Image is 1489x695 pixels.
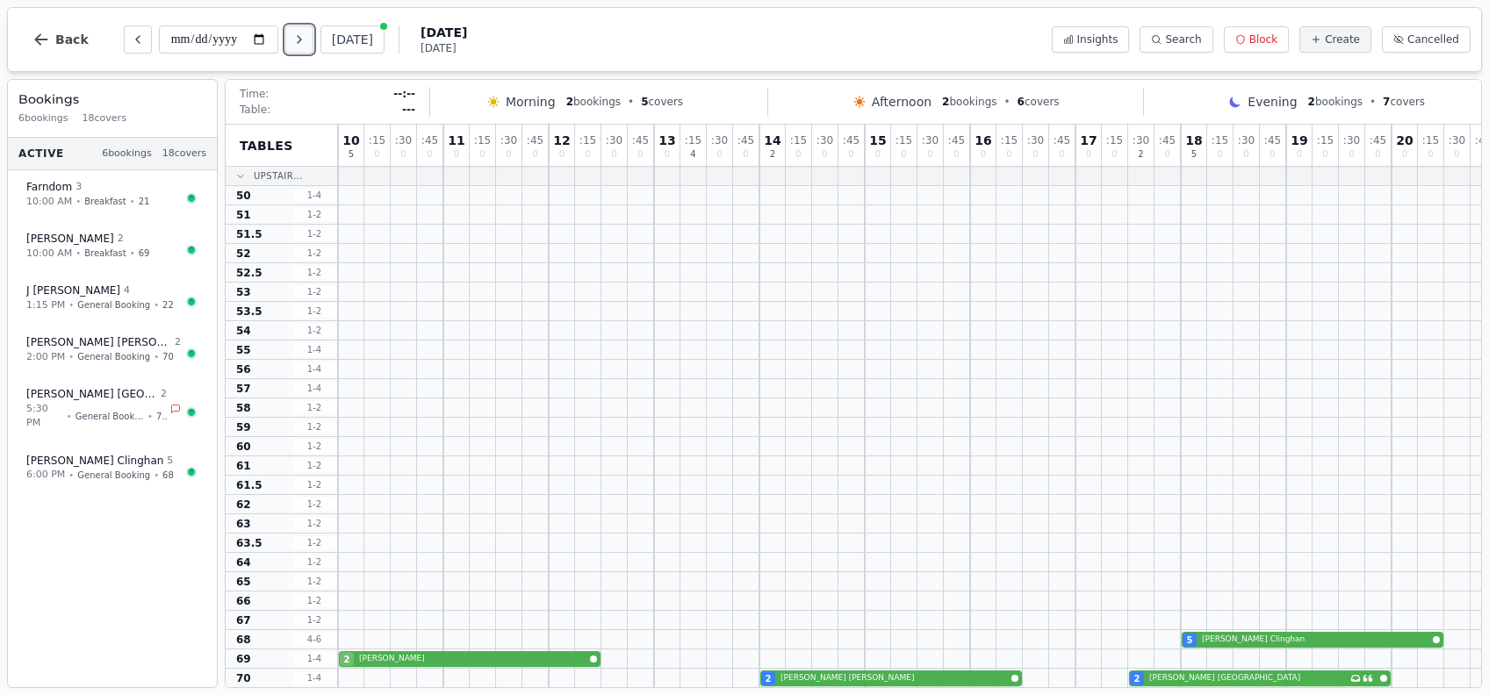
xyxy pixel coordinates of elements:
[236,478,263,492] span: 61.5
[68,469,74,482] span: •
[872,93,932,111] span: Afternoon
[76,247,81,260] span: •
[26,180,72,194] span: Farndom
[559,150,565,159] span: 0
[254,169,303,183] span: Upstair...
[1407,32,1459,47] span: Cancelled
[448,134,464,147] span: 11
[1217,150,1222,159] span: 0
[1004,95,1011,109] span: •
[240,87,269,101] span: Time:
[1317,135,1334,146] span: : 15
[1270,150,1275,159] span: 0
[1212,135,1228,146] span: : 15
[658,134,675,147] span: 13
[632,135,649,146] span: : 45
[1454,150,1459,159] span: 0
[293,633,335,646] span: 4 - 6
[1006,150,1011,159] span: 0
[26,335,171,349] span: [PERSON_NAME] [PERSON_NAME]
[15,222,210,270] button: [PERSON_NAME] 210:00 AM•Breakfast•69
[1138,150,1143,159] span: 2
[1202,634,1429,646] span: [PERSON_NAME] Clinghan
[1308,96,1315,108] span: 2
[506,150,511,159] span: 0
[1140,26,1212,53] button: Search
[285,25,313,54] button: Next day
[26,350,65,365] span: 2:00 PM
[236,498,251,512] span: 62
[236,189,251,203] span: 50
[236,671,251,685] span: 70
[293,440,335,453] span: 1 - 2
[875,150,881,159] span: 0
[690,150,695,159] span: 4
[766,672,772,685] span: 2
[1185,134,1202,147] span: 18
[369,135,385,146] span: : 15
[527,135,543,146] span: : 45
[427,150,432,159] span: 0
[18,90,206,108] h3: Bookings
[83,111,126,126] span: 18 covers
[1325,32,1360,47] span: Create
[1001,135,1018,146] span: : 15
[1032,150,1038,159] span: 0
[26,283,120,297] span: J [PERSON_NAME]
[77,298,150,312] span: General Booking
[293,382,335,395] span: 1 - 4
[293,285,335,298] span: 1 - 2
[293,498,335,511] span: 1 - 2
[737,135,754,146] span: : 45
[77,469,150,482] span: General Booking
[293,594,335,607] span: 1 - 2
[68,350,74,363] span: •
[402,103,415,117] span: ---
[1077,32,1119,47] span: Insights
[162,147,206,161] span: 18 covers
[154,298,159,312] span: •
[665,150,670,159] span: 0
[236,575,251,589] span: 65
[1134,672,1140,685] span: 2
[716,150,722,159] span: 0
[26,298,65,313] span: 1:15 PM
[641,95,683,109] span: covers
[374,150,379,159] span: 0
[118,232,124,247] span: 2
[84,247,126,260] span: Breakfast
[790,135,807,146] span: : 15
[1224,26,1289,53] button: Block
[344,653,350,666] span: 2
[147,410,153,423] span: •
[236,266,263,280] span: 52.5
[77,350,150,363] span: General Booking
[1059,150,1064,159] span: 0
[1111,150,1117,159] span: 0
[1187,634,1193,647] span: 5
[1428,150,1433,159] span: 0
[822,150,827,159] span: 0
[236,285,251,299] span: 53
[421,41,467,55] span: [DATE]
[293,575,335,588] span: 1 - 2
[236,305,263,319] span: 53.5
[474,135,491,146] span: : 15
[1383,96,1390,108] span: 7
[1106,135,1123,146] span: : 15
[1343,135,1360,146] span: : 30
[349,150,354,159] span: 5
[927,150,932,159] span: 0
[139,247,150,260] span: 69
[236,401,251,415] span: 58
[1308,95,1363,109] span: bookings
[1402,150,1407,159] span: 0
[130,247,135,260] span: •
[293,189,335,202] span: 1 - 4
[975,134,991,147] span: 16
[395,135,412,146] span: : 30
[1164,150,1169,159] span: 0
[15,377,210,441] button: [PERSON_NAME] [GEOGRAPHIC_DATA]25:30 PM•General Booking•70
[1149,672,1347,684] span: [PERSON_NAME] [GEOGRAPHIC_DATA]
[236,440,251,454] span: 60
